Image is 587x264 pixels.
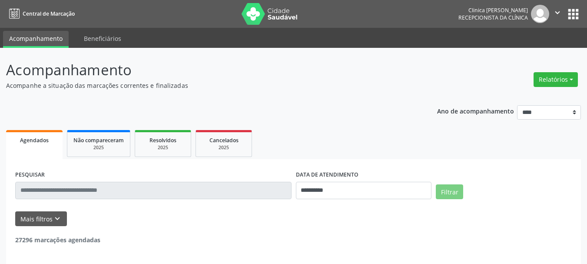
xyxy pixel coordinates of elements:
button:  [549,5,566,23]
button: Filtrar [436,184,463,199]
span: Não compareceram [73,137,124,144]
div: Clinica [PERSON_NAME] [458,7,528,14]
div: 2025 [73,144,124,151]
div: 2025 [202,144,245,151]
span: Central de Marcação [23,10,75,17]
p: Acompanhe a situação das marcações correntes e finalizadas [6,81,408,90]
img: img [531,5,549,23]
a: Acompanhamento [3,31,69,48]
span: Recepcionista da clínica [458,14,528,21]
button: Relatórios [534,72,578,87]
strong: 27296 marcações agendadas [15,236,100,244]
p: Ano de acompanhamento [437,105,514,116]
label: PESQUISAR [15,168,45,182]
span: Resolvidos [149,137,176,144]
p: Acompanhamento [6,59,408,81]
span: Agendados [20,137,49,144]
i: keyboard_arrow_down [53,214,62,224]
a: Beneficiários [78,31,127,46]
button: apps [566,7,581,22]
a: Central de Marcação [6,7,75,21]
button: Mais filtroskeyboard_arrow_down [15,211,67,227]
label: DATA DE ATENDIMENTO [296,168,358,182]
div: 2025 [141,144,185,151]
i:  [553,8,562,17]
span: Cancelados [209,137,239,144]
